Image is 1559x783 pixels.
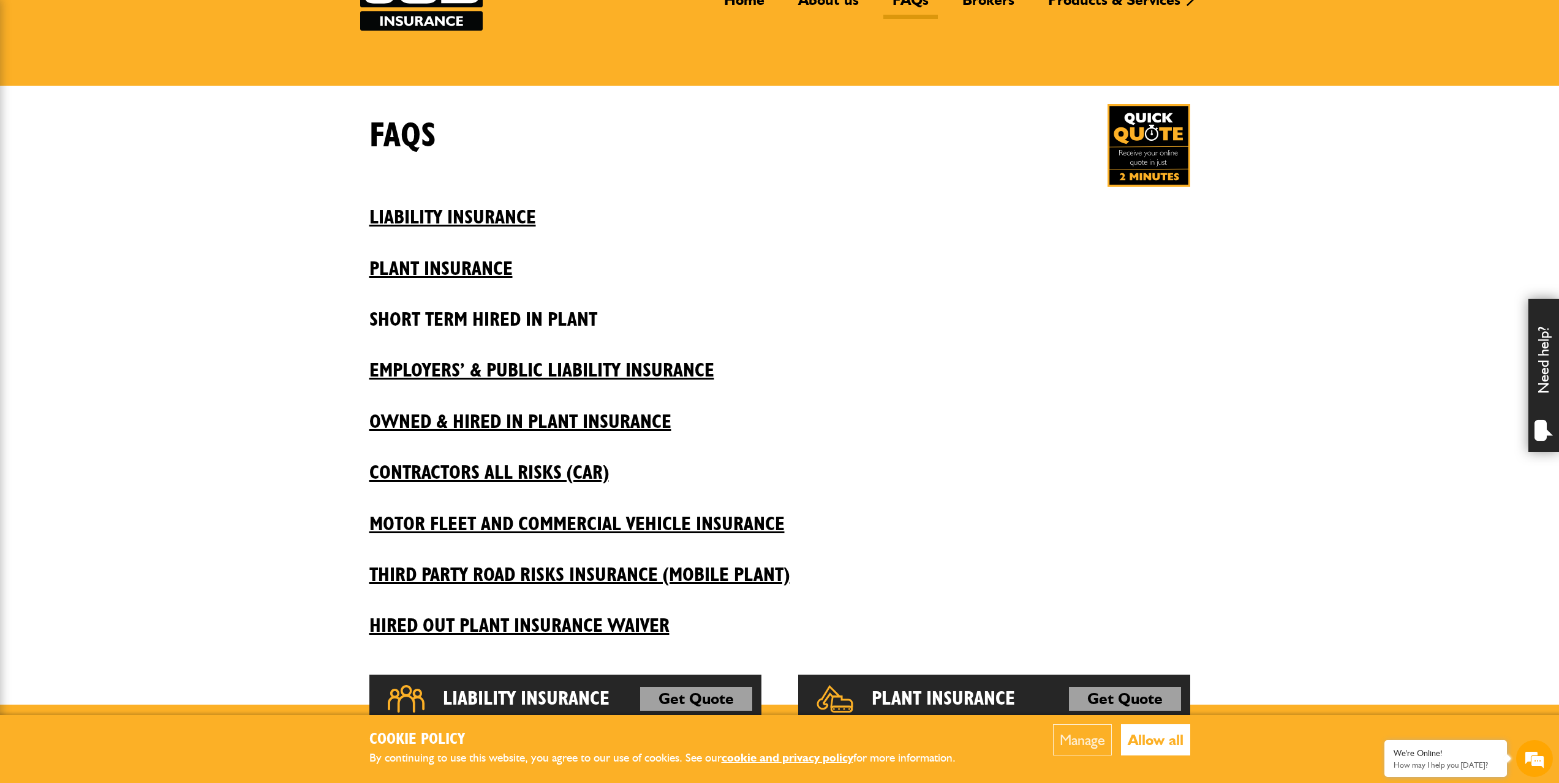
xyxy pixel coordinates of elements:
h2: Plant Insurance [872,687,1015,711]
img: Quick Quote [1108,104,1190,187]
a: Contractors All Risks (CAR) [369,443,1190,484]
a: Get your insurance quote in just 2-minutes [1108,104,1190,187]
h1: FAQs [369,116,436,157]
a: Third Party Road Risks Insurance (Mobile Plant) [369,545,1190,586]
p: How may I help you today? [1394,760,1498,770]
a: Owned & Hired In Plant Insurance [369,392,1190,433]
a: Plant insurance [369,239,1190,280]
div: We're Online! [1394,748,1498,759]
a: Get Quote [1069,687,1181,711]
h2: Liability Insurance [443,687,610,711]
a: Short Term Hired In Plant [369,290,1190,331]
p: By continuing to use this website, you agree to our use of cookies. See our for more information. [369,749,976,768]
a: Motor Fleet and Commercial Vehicle Insurance [369,494,1190,536]
a: cookie and privacy policy [722,751,853,765]
button: Manage [1053,724,1112,755]
a: Get Quote [640,687,752,711]
a: Employers’ & Public Liability Insurance [369,340,1190,382]
a: Hired Out Plant Insurance Waiver [369,596,1190,637]
h2: Cookie Policy [369,730,976,749]
button: Allow all [1121,724,1190,755]
a: Liability insurance [369,187,1190,229]
div: Need help? [1528,299,1559,452]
